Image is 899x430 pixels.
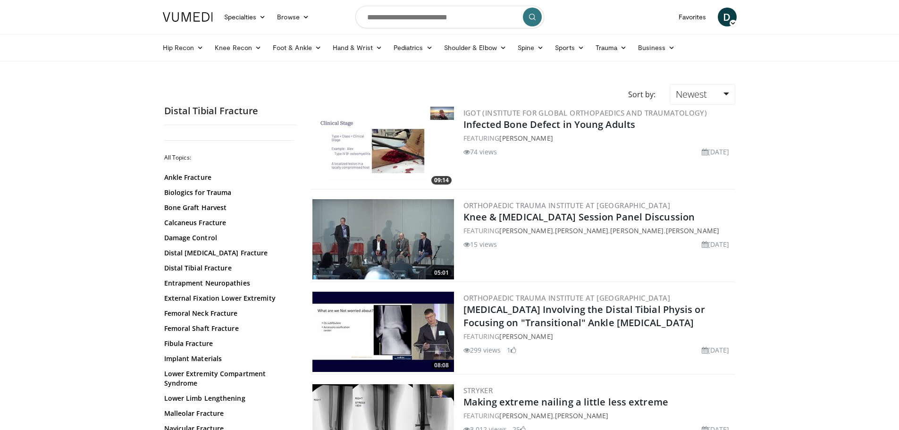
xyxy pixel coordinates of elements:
[499,134,553,143] a: [PERSON_NAME]
[549,38,590,57] a: Sports
[463,201,671,210] a: Orthopaedic Trauma Institute at [GEOGRAPHIC_DATA]
[163,12,213,22] img: VuMedi Logo
[431,361,452,370] span: 08:08
[463,386,493,395] a: Stryker
[499,332,553,341] a: [PERSON_NAME]
[463,108,707,118] a: IGOT (Institute for Global Orthopaedics and Traumatology)
[463,293,671,303] a: Orthopaedic Trauma Institute at [GEOGRAPHIC_DATA]
[666,226,719,235] a: [PERSON_NAME]
[431,269,452,277] span: 05:01
[312,199,454,279] a: 05:01
[555,411,608,420] a: [PERSON_NAME]
[312,292,454,372] a: 08:08
[463,303,705,329] a: [MEDICAL_DATA] Involving the Distal Tibial Physis or Focusing on "Transitional" Ankle [MEDICAL_DATA]
[463,147,497,157] li: 74 views
[157,38,210,57] a: Hip Recon
[702,147,730,157] li: [DATE]
[463,239,497,249] li: 15 views
[164,248,292,258] a: Distal [MEDICAL_DATA] Fracture
[355,6,544,28] input: Search topics, interventions
[676,88,707,101] span: Newest
[670,84,735,105] a: Newest
[590,38,633,57] a: Trauma
[164,203,292,212] a: Bone Graft Harvest
[312,199,454,279] img: 178cea4b-256c-46ea-aed7-9dcd62127eb4.300x170_q85_crop-smart_upscale.jpg
[164,188,292,197] a: Biologics for Trauma
[327,38,388,57] a: Hand & Wrist
[164,394,292,403] a: Lower Limb Lengthening
[438,38,512,57] a: Shoulder & Elbow
[164,339,292,348] a: Fibula Fracture
[673,8,712,26] a: Favorites
[463,226,733,236] div: FEATURING , , ,
[702,239,730,249] li: [DATE]
[388,38,438,57] a: Pediatrics
[463,411,733,421] div: FEATURING ,
[164,369,292,388] a: Lower Extremity Compartment Syndrome
[164,409,292,418] a: Malleolar Fracture
[164,278,292,288] a: Entrapment Neuropathies
[271,8,315,26] a: Browse
[164,354,292,363] a: Implant Materials
[610,226,664,235] a: [PERSON_NAME]
[718,8,737,26] a: D
[312,292,454,372] img: 11e6c2d6-6d02-4b73-8306-415c3689a62c.300x170_q85_crop-smart_upscale.jpg
[312,107,454,187] img: a1a7d217-7f53-4aa3-b34d-272c1ed29bb8.300x170_q85_crop-smart_upscale.jpg
[164,105,296,117] h2: Distal Tibial Fracture
[702,345,730,355] li: [DATE]
[499,411,553,420] a: [PERSON_NAME]
[164,218,292,228] a: Calcaneus Fracture
[463,211,695,223] a: Knee & [MEDICAL_DATA] Session Panel Discussion
[555,226,608,235] a: [PERSON_NAME]
[507,345,516,355] li: 1
[621,84,663,105] div: Sort by:
[463,331,733,341] div: FEATURING
[164,173,292,182] a: Ankle Fracture
[267,38,327,57] a: Foot & Ankle
[463,396,668,408] a: Making extreme nailing a little less extreme
[499,226,553,235] a: [PERSON_NAME]
[463,133,733,143] div: FEATURING
[209,38,267,57] a: Knee Recon
[632,38,681,57] a: Business
[218,8,272,26] a: Specialties
[164,233,292,243] a: Damage Control
[164,309,292,318] a: Femoral Neck Fracture
[164,324,292,333] a: Femoral Shaft Fracture
[164,294,292,303] a: External Fixation Lower Extremity
[431,176,452,185] span: 09:14
[463,345,501,355] li: 299 views
[312,107,454,187] a: 09:14
[512,38,549,57] a: Spine
[463,118,636,131] a: Infected Bone Defect in Young Adults
[164,263,292,273] a: Distal Tibial Fracture
[164,154,294,161] h2: All Topics:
